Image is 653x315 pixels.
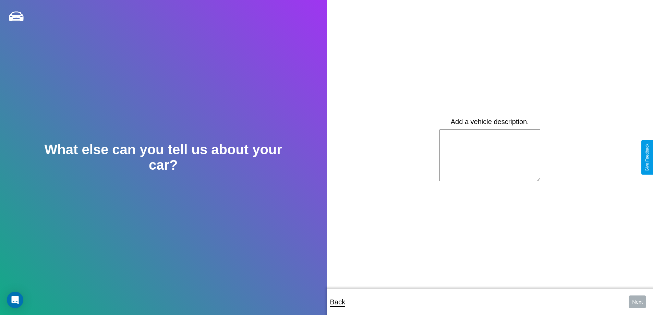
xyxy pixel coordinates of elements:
label: Add a vehicle description. [451,118,529,126]
h2: What else can you tell us about your car? [33,142,294,173]
div: Open Intercom Messenger [7,292,23,308]
p: Back [330,296,345,308]
div: Give Feedback [645,144,650,171]
button: Next [629,295,646,308]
